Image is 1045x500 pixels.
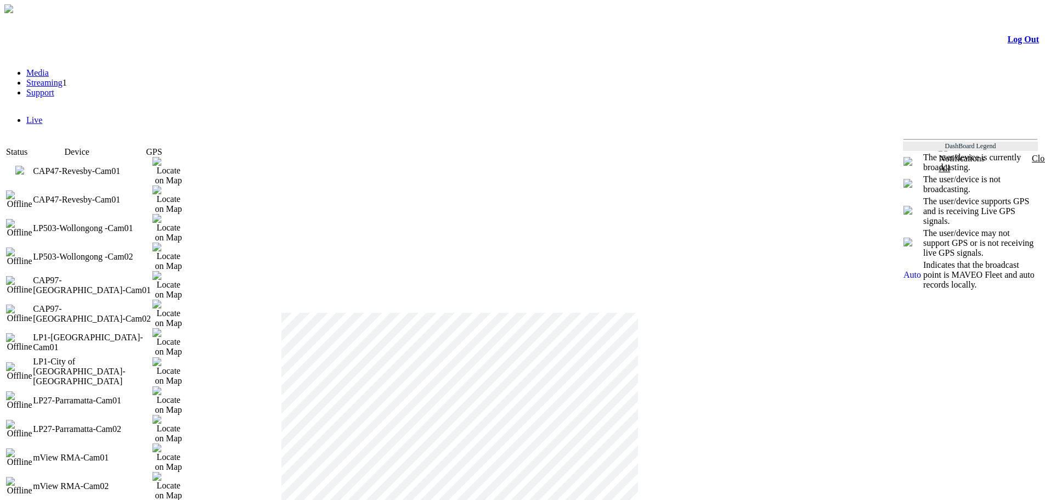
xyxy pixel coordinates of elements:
[152,243,184,271] img: Locate on Map
[26,68,49,77] a: Media
[4,4,13,13] img: arrow-3.png
[923,152,1038,173] td: The user/device is currently broadcasting.
[903,270,921,279] span: Auto
[6,248,33,266] img: Offline
[33,157,152,186] td: CAP47-Revesby-Cam01
[33,415,152,443] td: LP27-Parramatta-Cam02
[152,271,184,300] img: Locate on Map
[152,214,184,243] img: Locate on Map
[152,415,184,443] img: Locate on Map
[152,386,184,415] img: Locate on Map
[15,167,24,176] a: 0 viewers
[33,328,152,357] td: LP1-City of Sydney-Cam01
[152,443,184,472] img: Locate on Map
[6,147,65,157] td: Status
[923,260,1038,290] td: Indicates that the broadcast point is MAVEO Fleet and auto records locally.
[923,174,1038,195] td: The user/device is not broadcasting.
[1008,35,1039,44] a: Log Out
[33,271,152,300] td: CAP97-Huntingwood-Cam01
[65,147,132,157] td: Device
[903,142,1038,151] td: DashBoard Legend
[152,328,184,357] img: Locate on Map
[6,219,33,238] img: Offline
[6,276,33,295] img: Offline
[15,166,24,175] img: miniPlay.png
[903,157,912,166] img: miniPlay.png
[6,305,33,323] img: Offline
[63,78,67,87] span: 1
[6,190,33,209] img: Offline
[33,357,152,386] td: LP1-City of Sydney-Cam02
[903,206,912,215] img: crosshair_blue.png
[33,214,152,243] td: LP503-Wollongong -Cam01
[132,147,176,157] td: GPS
[6,391,33,410] img: Offline
[903,238,912,246] img: crosshair_gray.png
[152,186,184,214] img: Locate on Map
[6,448,33,467] img: Offline
[33,300,152,328] td: CAP97-Huntingwood-Cam02
[923,196,1038,227] td: The user/device supports GPS and is receiving Live GPS signals.
[33,186,152,214] td: CAP47-Revesby-Cam01
[152,157,184,186] img: Locate on Map
[786,143,917,151] span: Welcome, [PERSON_NAME] (General User)
[923,228,1038,259] td: The user/device may not support GPS or is not receiving live GPS signals.
[6,477,33,496] img: Offline
[26,78,63,87] a: Streaming
[33,386,152,415] td: LP27-Parramatta-Cam01
[152,357,184,386] img: Locate on Map
[6,420,33,439] img: Offline
[33,243,152,271] td: LP503-Wollongong -Cam02
[6,362,33,381] img: Offline
[903,179,912,188] img: miniNoPlay.png
[26,88,54,97] a: Support
[33,443,152,472] td: mView RMA-Cam01
[26,115,42,125] a: Live
[6,333,33,352] img: Offline
[152,300,184,328] img: Locate on Map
